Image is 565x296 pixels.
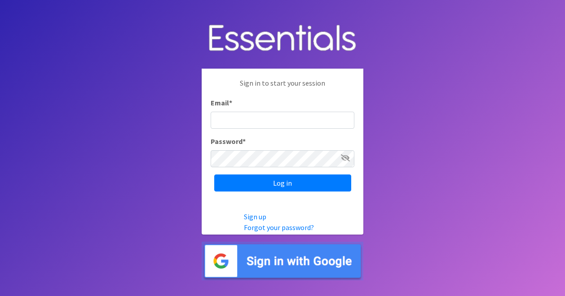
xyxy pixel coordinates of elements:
input: Log in [214,174,351,192]
abbr: required [243,137,246,146]
p: Sign in to start your session [211,78,354,97]
label: Email [211,97,232,108]
img: Human Essentials [202,16,363,62]
a: Forgot your password? [244,223,314,232]
img: Sign in with Google [202,242,363,281]
label: Password [211,136,246,147]
abbr: required [229,98,232,107]
a: Sign up [244,212,266,221]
